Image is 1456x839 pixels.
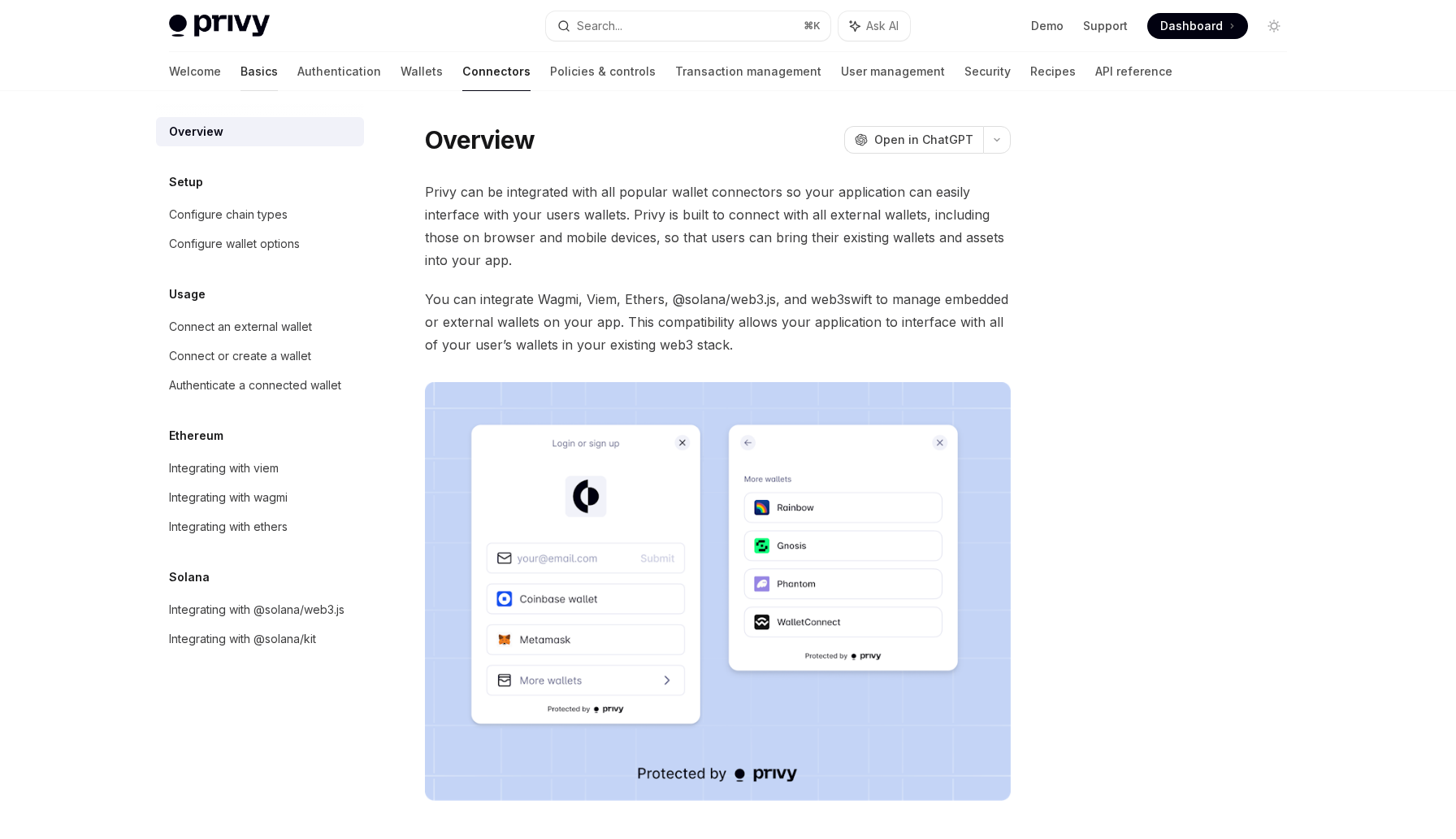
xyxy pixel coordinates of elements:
h5: Ethereum [169,426,223,446]
div: Overview [169,122,223,141]
a: Authentication [297,52,381,91]
a: Integrating with ethers [156,512,364,541]
a: Transaction management [675,52,821,91]
a: Overview [156,117,364,146]
button: Open in ChatGPT [844,126,983,154]
div: Connect or create a wallet [169,346,311,366]
h5: Solana [169,567,210,587]
a: Integrating with @solana/kit [156,624,364,654]
span: Dashboard [1160,18,1223,34]
div: Configure chain types [169,205,288,224]
div: Integrating with viem [169,459,279,478]
a: Integrating with @solana/web3.js [156,595,364,624]
a: Configure wallet options [156,229,364,259]
button: Toggle dark mode [1261,13,1287,39]
a: Configure chain types [156,200,364,229]
a: Basics [240,52,278,91]
span: Ask AI [866,18,899,34]
span: You can integrate Wagmi, Viem, Ethers, @solana/web3.js, and web3swift to manage embedded or exter... [425,288,1011,356]
div: Connect an external wallet [169,317,312,337]
a: Authenticate a connected wallet [156,371,364,400]
a: Recipes [1030,52,1076,91]
a: Welcome [169,52,221,91]
div: Integrating with ethers [169,517,288,537]
h1: Overview [425,125,535,154]
a: Dashboard [1147,13,1248,39]
h5: Setup [169,172,203,192]
div: Authenticate a connected wallet [169,376,341,395]
img: Connectors3 [425,382,1011,801]
div: Integrating with @solana/web3.js [169,600,344,619]
span: Privy can be integrated with all popular wallet connectors so your application can easily interfa... [425,180,1011,272]
div: Search... [577,16,622,36]
a: Security [964,52,1011,91]
span: Open in ChatGPT [874,132,973,148]
a: API reference [1095,52,1172,91]
div: Integrating with @solana/kit [169,629,316,649]
a: Support [1083,18,1128,34]
button: Ask AI [838,11,910,41]
h5: Usage [169,285,206,304]
button: Search...⌘K [546,11,830,41]
a: Integrating with wagmi [156,483,364,512]
a: Policies & controls [550,52,656,91]
a: Connectors [462,52,531,91]
a: User management [841,52,945,91]
a: Connect an external wallet [156,312,364,341]
div: Configure wallet options [169,234,300,254]
a: Integrating with viem [156,454,364,483]
a: Wallets [401,52,443,91]
img: light logo [169,15,270,37]
a: Connect or create a wallet [156,341,364,371]
span: ⌘ K [804,20,821,33]
div: Integrating with wagmi [169,488,288,507]
a: Demo [1031,18,1064,34]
